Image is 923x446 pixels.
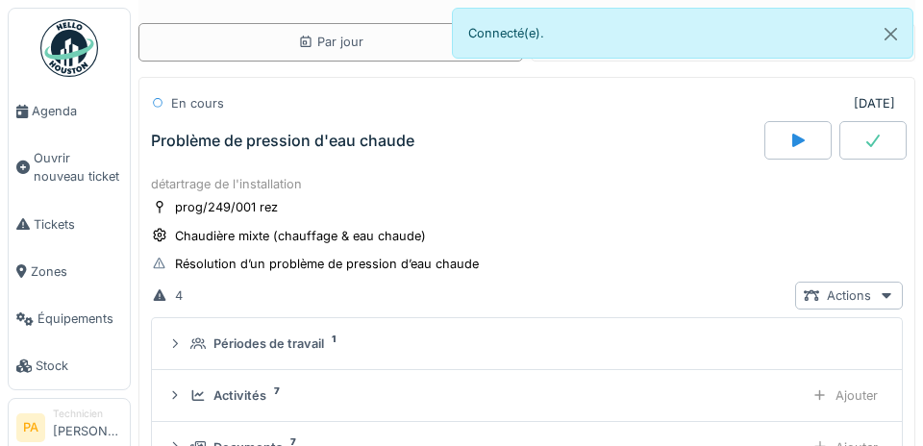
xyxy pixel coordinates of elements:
div: Résolution d’un problème de pression d’eau chaude [175,255,479,273]
summary: Périodes de travail1 [160,326,894,361]
li: PA [16,413,45,442]
div: Problème de pression d'eau chaude [151,132,414,150]
span: Ouvrir nouveau ticket [34,149,122,186]
span: Équipements [37,310,122,328]
img: Badge_color-CXgf-gQk.svg [40,19,98,77]
div: En cours [171,94,224,112]
div: Actions [795,282,903,310]
span: Agenda [32,102,122,120]
button: Close [869,9,912,60]
span: Stock [36,357,122,375]
div: Chaudière mixte (chauffage & eau chaude) [175,227,426,245]
span: Zones [31,262,122,281]
a: Tickets [9,201,130,248]
summary: Activités7Ajouter [160,378,894,413]
div: Ajouter [804,382,886,409]
div: 4 [175,286,183,305]
div: Connecté(e). [452,8,913,59]
div: Technicien [53,407,122,421]
div: Par jour [298,33,363,51]
span: Tickets [34,215,122,234]
div: Activités [213,386,266,405]
a: Zones [9,248,130,295]
div: prog/249/001 rez [175,198,278,216]
a: Stock [9,342,130,389]
a: Ouvrir nouveau ticket [9,135,130,200]
div: détartrage de l'installation [151,175,903,193]
a: Agenda [9,87,130,135]
div: Périodes de travail [213,334,324,353]
div: [DATE] [854,94,895,112]
a: Équipements [9,295,130,342]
